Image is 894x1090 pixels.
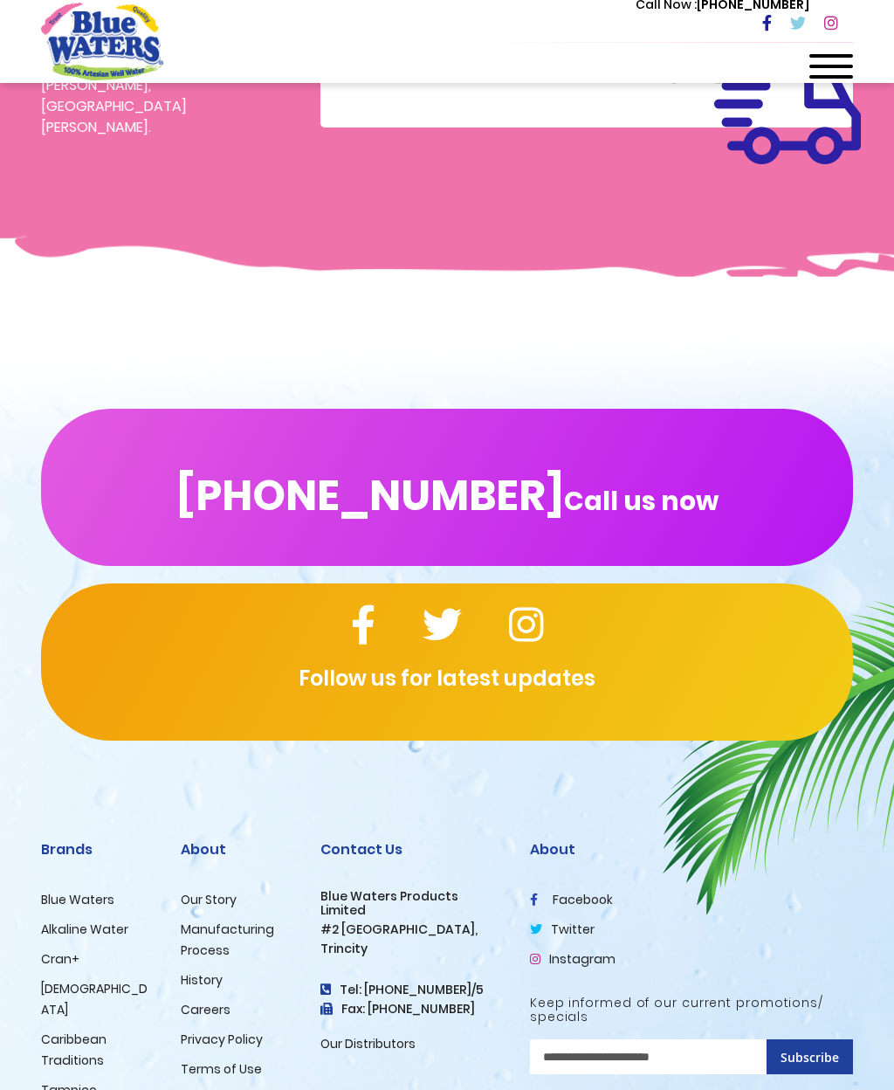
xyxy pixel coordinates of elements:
[320,889,504,919] h3: Blue Waters Products Limited
[41,980,148,1018] a: [DEMOGRAPHIC_DATA]
[320,922,504,937] h3: #2 [GEOGRAPHIC_DATA],
[530,891,613,908] a: facebook
[781,1049,839,1066] span: Subscribe
[41,950,79,968] a: Cran+
[530,950,615,968] a: Instagram
[181,971,223,989] a: History
[320,1035,416,1052] a: Our Distributors
[320,841,504,858] h2: Contact Us
[41,409,853,566] button: [PHONE_NUMBER]Call us now
[181,1001,230,1018] a: Careers
[41,663,853,694] p: Follow us for latest updates
[181,1031,263,1048] a: Privacy Policy
[41,3,163,79] a: store logo
[530,841,853,858] h2: About
[181,891,237,908] a: Our Story
[320,1002,504,1017] h3: Fax: [PHONE_NUMBER]
[564,496,719,506] span: Call us now
[41,921,128,938] a: Alkaline Water
[530,996,853,1025] h5: Keep informed of our current promotions/ specials
[767,1039,853,1074] button: Subscribe
[181,1060,262,1078] a: Terms of Use
[181,841,294,858] h2: About
[181,921,274,959] a: Manufacturing Process
[41,1031,107,1069] a: Caribbean Traditions
[320,983,504,997] h4: Tel: [PHONE_NUMBER]/5
[530,921,595,938] a: twitter
[320,942,504,956] h3: Trincity
[41,841,155,858] h2: Brands
[41,891,114,908] a: Blue Waters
